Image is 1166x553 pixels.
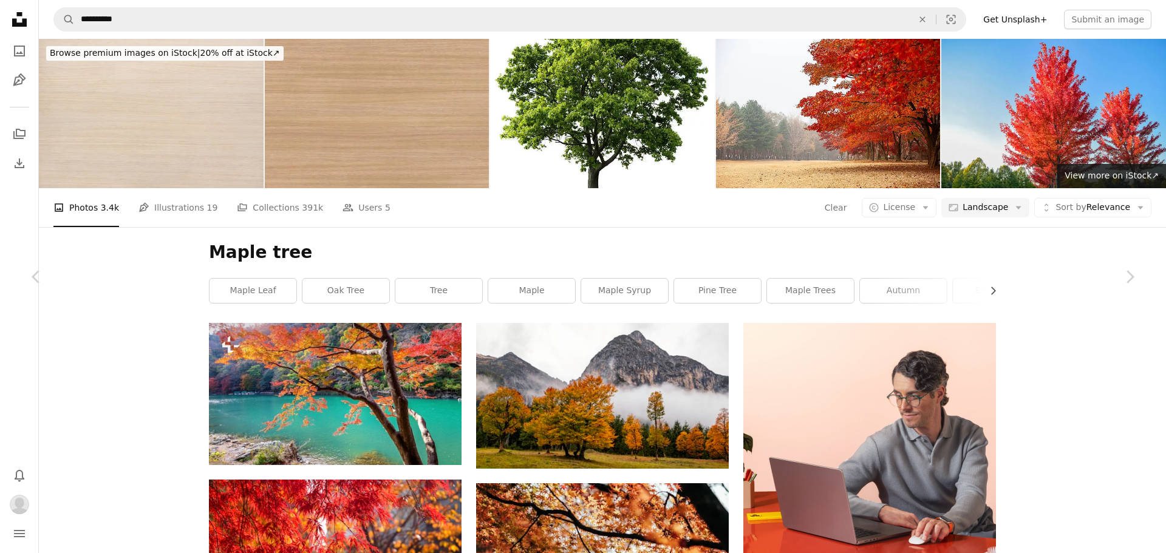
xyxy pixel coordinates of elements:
[909,8,936,31] button: Clear
[953,279,1040,303] a: birch tree
[138,188,217,227] a: Illustrations 19
[581,279,668,303] a: maple syrup
[395,279,482,303] a: tree
[982,279,996,303] button: scroll list to the right
[476,390,729,401] a: maple tree
[716,39,941,188] img: autumn scenery
[963,202,1008,214] span: Landscape
[488,279,575,303] a: maple
[7,151,32,175] a: Download History
[1055,202,1130,214] span: Relevance
[50,48,200,58] span: Browse premium images on iStock |
[302,279,389,303] a: oak tree
[476,323,729,469] img: maple tree
[237,188,323,227] a: Collections 391k
[7,521,32,546] button: Menu
[10,495,29,514] img: Avatar of user roger spear
[1055,202,1086,212] span: Sort by
[302,201,323,214] span: 391k
[1064,10,1151,29] button: Submit an image
[883,202,915,212] span: License
[209,242,996,263] h1: Maple tree
[490,39,715,188] img: Tree
[53,7,966,32] form: Find visuals sitewide
[7,68,32,92] a: Illustrations
[209,323,462,465] img: Arashiyama in autumn season along the river in Kyoto, Japan.
[767,279,854,303] a: maple trees
[7,463,32,487] button: Notifications
[209,388,462,399] a: Arashiyama in autumn season along the river in Kyoto, Japan.
[824,198,848,217] button: Clear
[7,492,32,517] button: Profile
[936,8,966,31] button: Visual search
[1093,219,1166,335] a: Next
[976,10,1054,29] a: Get Unsplash+
[1034,198,1151,217] button: Sort byRelevance
[7,39,32,63] a: Photos
[39,39,291,68] a: Browse premium images on iStock|20% off at iStock↗
[860,279,947,303] a: autumn
[1065,171,1159,180] span: View more on iStock ↗
[1057,164,1166,188] a: View more on iStock↗
[674,279,761,303] a: pine tree
[941,198,1029,217] button: Landscape
[46,46,284,61] div: 20% off at iStock ↗
[385,201,390,214] span: 5
[7,122,32,146] a: Collections
[210,279,296,303] a: maple leaf
[54,8,75,31] button: Search Unsplash
[343,188,390,227] a: Users 5
[862,198,936,217] button: License
[265,39,489,188] img: Natural seamless light oak wooden texture for plywood floor
[39,39,264,188] img: Natural light wood texture
[941,39,1166,188] img: Red maple tree leaves
[207,201,218,214] span: 19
